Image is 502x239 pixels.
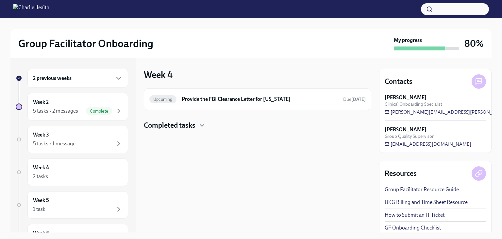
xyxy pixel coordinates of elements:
[86,109,112,114] span: Complete
[385,186,459,193] a: Group Facilitator Resource Guide
[144,69,173,81] h3: Week 4
[385,101,442,107] span: Clinical Onboarding Specialist
[385,126,427,133] strong: [PERSON_NAME]
[343,96,366,102] span: October 21st, 2025 10:00
[33,206,45,213] div: 1 task
[464,38,484,49] h3: 80%
[33,131,49,138] h6: Week 3
[33,230,49,237] h6: Week 6
[385,94,427,101] strong: [PERSON_NAME]
[16,191,128,219] a: Week 51 task
[385,199,468,206] a: UKG Billing and Time Sheet Resource
[385,211,444,219] a: How to Submit an IT Ticket
[144,120,195,130] h4: Completed tasks
[18,37,153,50] h2: Group Facilitator Onboarding
[144,120,371,130] div: Completed tasks
[343,97,366,102] span: Due
[33,197,49,204] h6: Week 5
[33,140,75,147] div: 5 tasks • 1 message
[13,4,49,14] img: CharlieHealth
[385,224,441,231] a: GF Onboarding Checklist
[27,69,128,88] div: 2 previous weeks
[33,173,48,180] div: 2 tasks
[33,99,49,106] h6: Week 2
[16,93,128,120] a: Week 25 tasks • 2 messagesComplete
[33,75,72,82] h6: 2 previous weeks
[385,133,434,139] span: Group Quality Supervisor
[394,37,422,44] strong: My progress
[385,77,412,86] h4: Contacts
[385,169,417,178] h4: Resources
[33,164,49,171] h6: Week 4
[16,126,128,153] a: Week 35 tasks • 1 message
[149,94,366,104] a: UpcomingProvide the FBI Clearance Letter for [US_STATE]Due[DATE]
[385,141,471,147] a: [EMAIL_ADDRESS][DOMAIN_NAME]
[16,158,128,186] a: Week 42 tasks
[149,97,176,102] span: Upcoming
[182,96,338,103] h6: Provide the FBI Clearance Letter for [US_STATE]
[351,97,366,102] strong: [DATE]
[33,107,78,115] div: 5 tasks • 2 messages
